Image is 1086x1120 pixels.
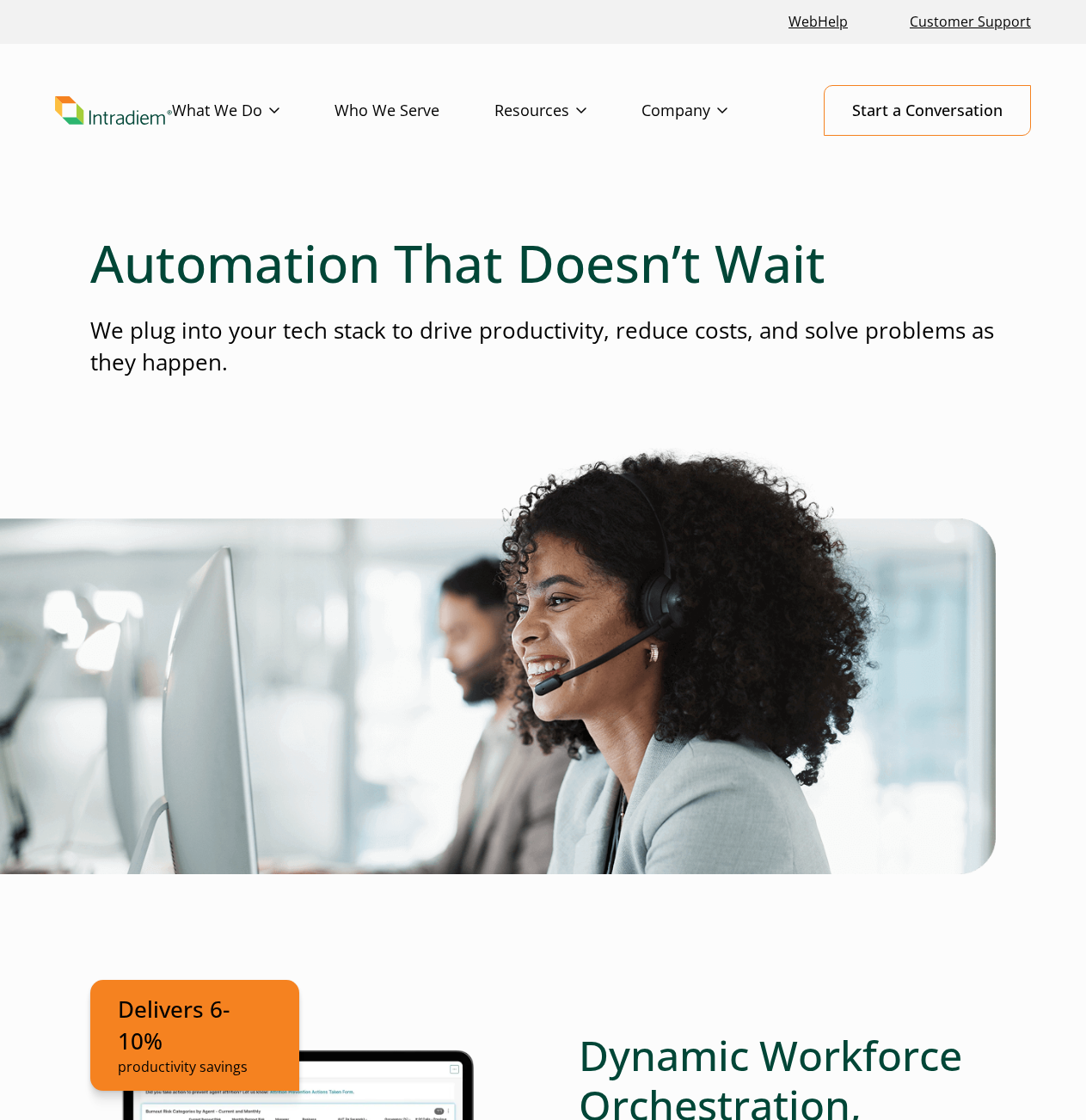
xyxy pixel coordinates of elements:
[118,1058,272,1078] p: productivity savings
[824,85,1031,136] a: Start a Conversation
[334,86,494,136] a: Who We Serve
[782,3,855,40] a: Link opens in a new window
[494,86,641,136] a: Resources
[90,315,996,379] p: We plug into your tech stack to drive productivity, reduce costs, and solve problems as they happen.
[641,86,782,136] a: Company
[55,96,172,125] a: Link to homepage of Intradiem
[903,3,1038,40] a: Customer Support
[55,96,172,125] img: Intradiem
[90,232,996,294] h1: Automation That Doesn’t Wait
[172,86,334,136] a: What We Do
[118,994,272,1058] p: Delivers 6-10%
